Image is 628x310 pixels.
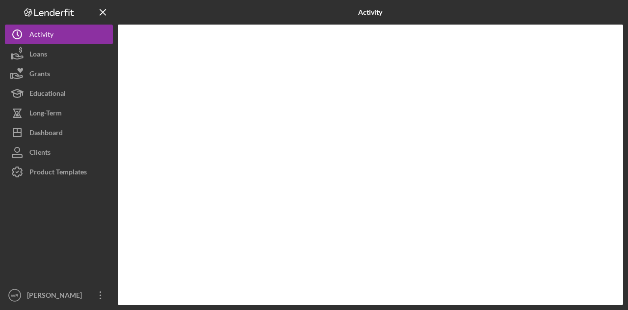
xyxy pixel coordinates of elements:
div: Dashboard [29,123,63,145]
button: Activity [5,25,113,44]
div: Grants [29,64,50,86]
button: Grants [5,64,113,84]
text: WR [11,293,19,298]
button: Educational [5,84,113,103]
button: Product Templates [5,162,113,182]
button: Loans [5,44,113,64]
div: Long-Term [29,103,62,125]
button: Long-Term [5,103,113,123]
div: [PERSON_NAME] [25,285,88,308]
div: Product Templates [29,162,87,184]
div: Loans [29,44,47,66]
button: WR[PERSON_NAME] [5,285,113,305]
button: Dashboard [5,123,113,142]
div: Clients [29,142,51,165]
div: Educational [29,84,66,106]
div: Activity [29,25,53,47]
b: Activity [358,8,382,16]
button: Clients [5,142,113,162]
